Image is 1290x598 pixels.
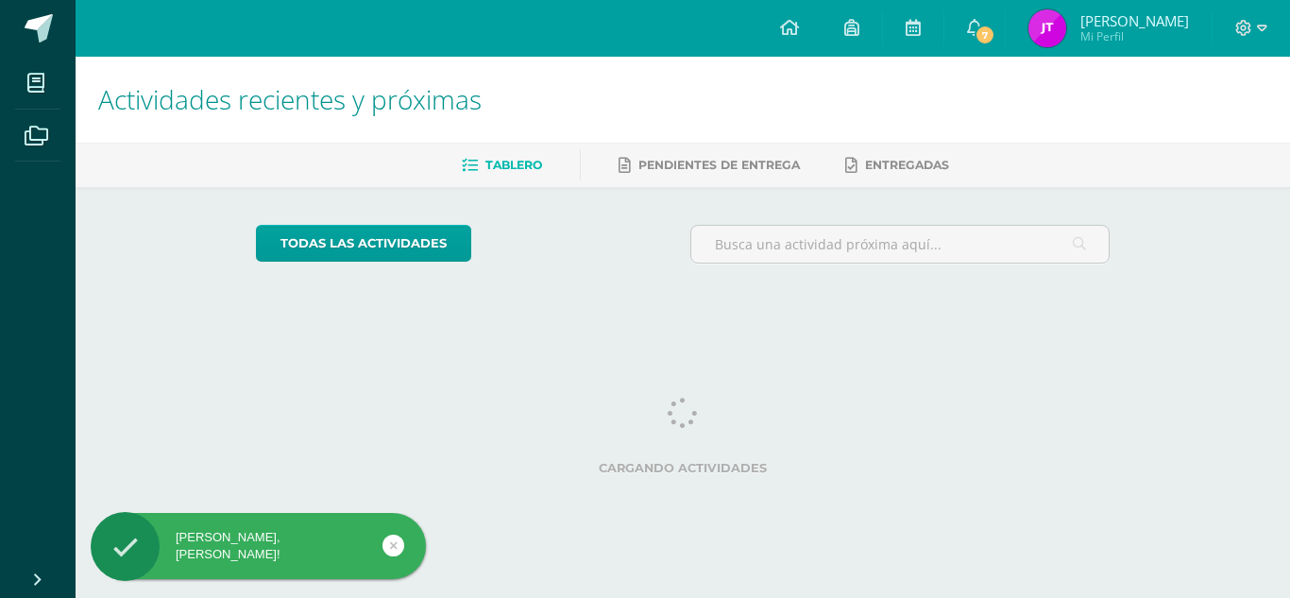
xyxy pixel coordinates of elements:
[1028,9,1066,47] img: c643db50894789264debaf237c3de6f8.png
[256,461,1111,475] label: Cargando actividades
[462,150,542,180] a: Tablero
[1080,28,1189,44] span: Mi Perfil
[1080,11,1189,30] span: [PERSON_NAME]
[91,529,426,563] div: [PERSON_NAME], [PERSON_NAME]!
[256,225,471,262] a: todas las Actividades
[485,158,542,172] span: Tablero
[865,158,949,172] span: Entregadas
[975,25,995,45] span: 7
[98,81,482,117] span: Actividades recientes y próximas
[845,150,949,180] a: Entregadas
[638,158,800,172] span: Pendientes de entrega
[619,150,800,180] a: Pendientes de entrega
[691,226,1110,263] input: Busca una actividad próxima aquí...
